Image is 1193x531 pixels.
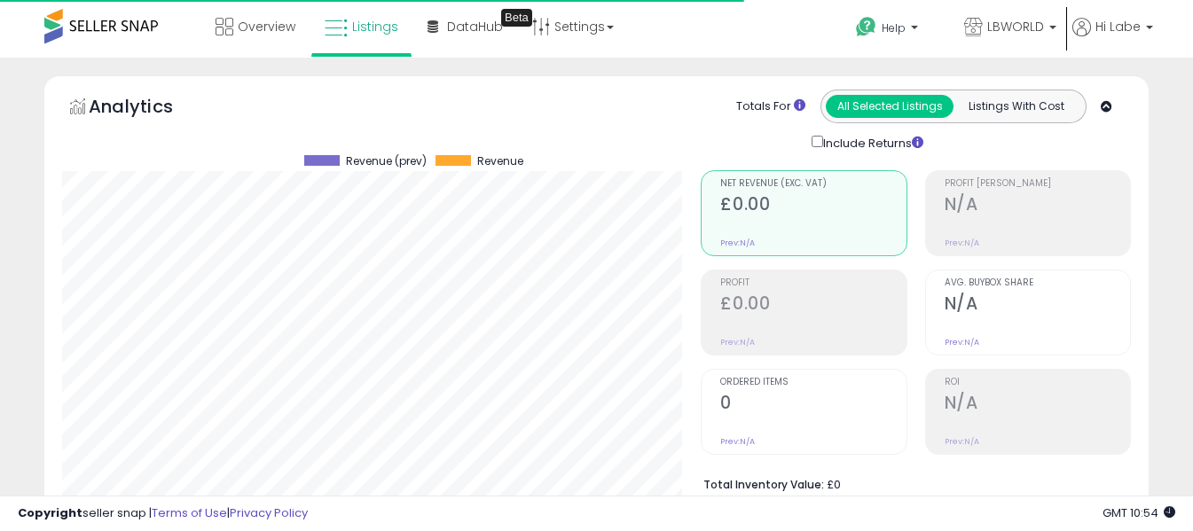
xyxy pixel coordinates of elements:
span: Profit [PERSON_NAME] [945,179,1130,189]
span: Hi Labe [1095,18,1141,35]
li: £0 [703,472,1118,494]
h2: N/A [945,293,1130,317]
span: Revenue (prev) [346,155,427,168]
i: Get Help [855,16,877,38]
h2: £0.00 [720,194,906,218]
a: Hi Labe [1072,18,1153,58]
button: All Selected Listings [826,95,954,118]
div: seller snap | | [18,505,308,522]
span: LBWORLD [987,18,1044,35]
span: Help [882,20,906,35]
h5: Analytics [89,94,208,123]
h2: £0.00 [720,293,906,317]
a: Privacy Policy [230,504,308,521]
span: Ordered Items [720,378,906,387]
span: Overview [238,18,295,35]
div: Include Returns [798,132,945,152]
span: 2025-09-16 10:54 GMT [1103,504,1175,521]
span: ROI [945,378,1130,387]
a: Terms of Use [152,504,227,521]
small: Prev: N/A [720,238,755,248]
span: DataHub [447,18,503,35]
span: Profit [720,278,906,288]
span: Net Revenue (Exc. VAT) [720,179,906,189]
small: Prev: N/A [720,337,755,347]
small: Prev: N/A [945,238,979,248]
h2: N/A [945,194,1130,218]
b: Total Inventory Value: [703,477,824,492]
div: Totals For [736,98,805,115]
h2: 0 [720,393,906,417]
h2: N/A [945,393,1130,417]
strong: Copyright [18,504,82,521]
span: Avg. Buybox Share [945,278,1130,288]
span: Revenue [477,155,523,168]
a: Help [842,3,948,58]
span: Listings [352,18,398,35]
small: Prev: N/A [720,436,755,447]
button: Listings With Cost [953,95,1080,118]
div: Tooltip anchor [501,9,532,27]
small: Prev: N/A [945,436,979,447]
small: Prev: N/A [945,337,979,347]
